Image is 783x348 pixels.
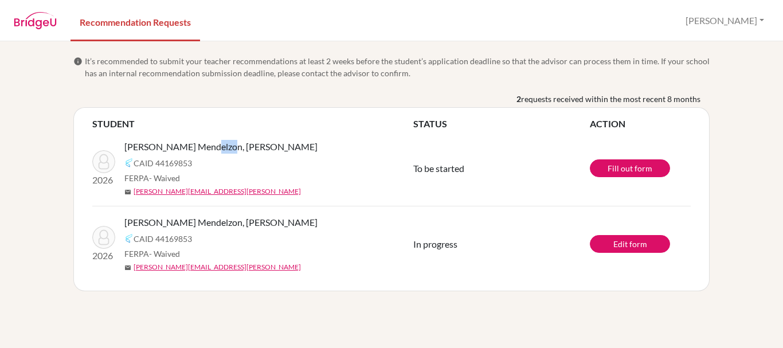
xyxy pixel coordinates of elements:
[14,12,57,29] img: BridgeU logo
[149,173,180,183] span: - Waived
[92,226,115,249] img: Modica Mendelzon, Luna
[124,158,134,167] img: Common App logo
[590,159,670,177] a: Fill out form
[73,57,83,66] span: info
[516,93,521,105] b: 2
[124,172,180,184] span: FERPA
[134,186,301,197] a: [PERSON_NAME][EMAIL_ADDRESS][PERSON_NAME]
[92,249,115,263] p: 2026
[71,2,200,41] a: Recommendation Requests
[521,93,700,105] span: requests received within the most recent 8 months
[413,117,590,131] th: STATUS
[413,163,464,174] span: To be started
[124,216,318,229] span: [PERSON_NAME] Mendelzon, [PERSON_NAME]
[85,55,710,79] span: It’s recommended to submit your teacher recommendations at least 2 weeks before the student’s app...
[124,234,134,243] img: Common App logo
[92,173,115,187] p: 2026
[149,249,180,259] span: - Waived
[590,235,670,253] a: Edit form
[134,262,301,272] a: [PERSON_NAME][EMAIL_ADDRESS][PERSON_NAME]
[590,117,691,131] th: ACTION
[124,248,180,260] span: FERPA
[124,264,131,271] span: mail
[92,117,413,131] th: STUDENT
[124,140,318,154] span: [PERSON_NAME] Mendelzon, [PERSON_NAME]
[413,238,457,249] span: In progress
[124,189,131,195] span: mail
[134,157,192,169] span: CAID 44169853
[680,10,769,32] button: [PERSON_NAME]
[92,150,115,173] img: Modica Mendelzon, Luna
[134,233,192,245] span: CAID 44169853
